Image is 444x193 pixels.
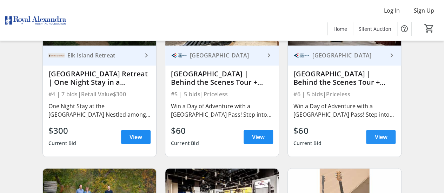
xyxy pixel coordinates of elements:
[378,5,405,16] button: Log In
[48,47,65,63] img: Elk Island Retreat
[293,137,322,150] div: Current Bid
[293,70,396,87] div: [GEOGRAPHIC_DATA] | Behind the Scenes Tour + [DATE] pass (Item 2)
[48,124,77,137] div: $300
[353,22,397,35] a: Silent Auction
[293,89,396,99] div: #6 | 5 bids | Priceless
[48,89,151,99] div: #4 | 7 bids | Retail Value $300
[408,5,440,16] button: Sign Up
[384,6,400,15] span: Log In
[414,6,434,15] span: Sign Up
[387,51,396,60] mat-icon: keyboard_arrow_right
[328,22,353,35] a: Home
[288,46,401,66] a: Fort Edmonton Park[GEOGRAPHIC_DATA]
[121,130,151,144] a: View
[171,137,199,150] div: Current Bid
[171,89,273,99] div: #5 | 5 bids | Priceless
[142,51,151,60] mat-icon: keyboard_arrow_right
[130,133,142,141] span: View
[359,25,391,33] span: Silent Auction
[48,102,151,119] div: One Night Stay at the [GEOGRAPHIC_DATA] Nestled among whispering spruce, the [GEOGRAPHIC_DATA] is...
[375,133,387,141] span: View
[252,133,265,141] span: View
[4,3,67,38] img: Royal Alexandra Hospital Foundation's Logo
[165,46,279,66] a: Fort Edmonton Park[GEOGRAPHIC_DATA]
[187,52,265,59] div: [GEOGRAPHIC_DATA]
[293,47,310,63] img: Fort Edmonton Park
[171,102,273,119] div: Win a Day of Adventure with a [GEOGRAPHIC_DATA] Pass! Step into the past, experience the present,...
[293,124,322,137] div: $60
[48,137,77,150] div: Current Bid
[366,130,396,144] a: View
[244,130,273,144] a: View
[423,22,436,35] button: Cart
[171,47,187,63] img: Fort Edmonton Park
[171,124,199,137] div: $60
[397,22,411,36] button: Help
[48,70,151,87] div: [GEOGRAPHIC_DATA] Retreat | One Night Stay in a Geodome
[265,51,273,60] mat-icon: keyboard_arrow_right
[171,70,273,87] div: [GEOGRAPHIC_DATA] | Behind the Scenes Tour + [DATE] Pass (Item 1)
[43,46,156,66] a: Elk Island RetreatElk Island Retreat
[65,52,142,59] div: Elk Island Retreat
[333,25,347,33] span: Home
[310,52,387,59] div: [GEOGRAPHIC_DATA]
[293,102,396,119] div: Win a Day of Adventure with a [GEOGRAPHIC_DATA] Pass! Step into the past, experience the present,...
